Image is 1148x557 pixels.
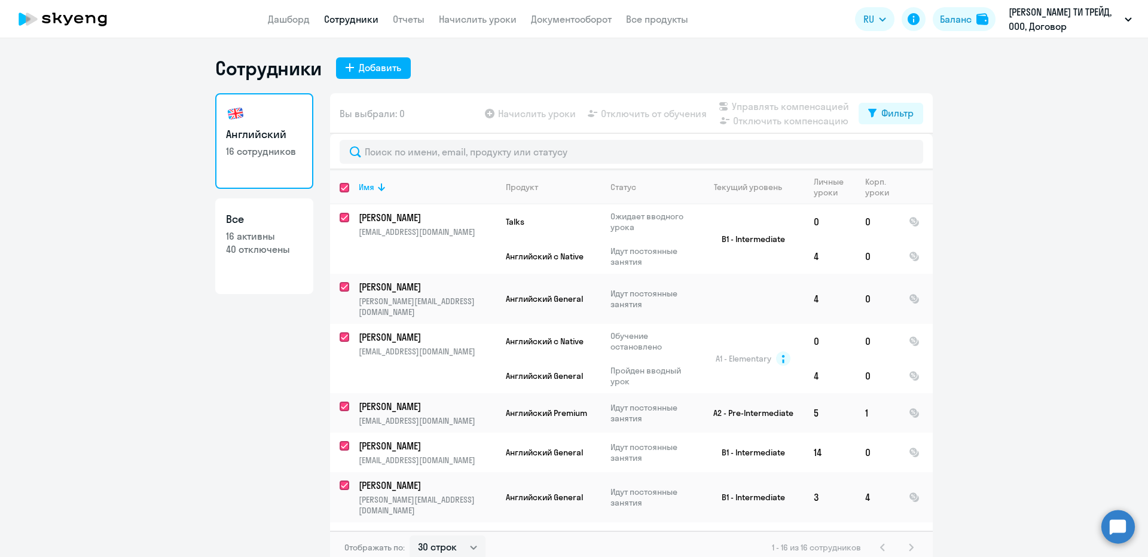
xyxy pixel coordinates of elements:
div: Текущий уровень [703,182,804,192]
td: B1 - Intermediate [693,433,804,472]
h3: Английский [226,127,303,142]
div: Корп. уроки [865,176,899,198]
span: 1 - 16 из 16 сотрудников [772,542,861,553]
span: Вы выбрали: 0 [340,106,405,121]
h3: Все [226,212,303,227]
p: [PERSON_NAME] [359,400,494,413]
div: Статус [610,182,636,192]
a: Дашборд [268,13,310,25]
p: Идут постоянные занятия [610,288,692,310]
a: Отчеты [393,13,425,25]
span: Английский General [506,447,583,458]
a: Все16 активны40 отключены [215,198,313,294]
a: Сотрудники [324,13,378,25]
p: [EMAIL_ADDRESS][DOMAIN_NAME] [359,455,496,466]
td: 0 [856,359,899,393]
div: Продукт [506,182,538,192]
button: RU [855,7,894,31]
p: 16 сотрудников [226,145,303,158]
p: Обучение остановлено [610,330,692,352]
td: 5 [804,393,856,433]
td: A2 - Pre-Intermediate [693,393,804,433]
p: Идут постоянные занятия [610,402,692,424]
td: 3 [804,472,856,522]
button: Балансbalance [933,7,996,31]
p: [PERSON_NAME] [359,479,494,492]
a: Начислить уроки [439,13,517,25]
a: [PERSON_NAME] [359,529,496,542]
h1: Сотрудники [215,56,322,80]
a: [PERSON_NAME] [359,479,496,492]
p: [EMAIL_ADDRESS][DOMAIN_NAME] [359,415,496,426]
p: 16 активны [226,229,303,243]
td: 14 [804,433,856,472]
a: [PERSON_NAME] [359,211,496,224]
td: 0 [804,204,856,239]
a: Все продукты [626,13,688,25]
td: 0 [804,324,856,359]
td: 4 [856,472,899,522]
p: Ожидает вводного урока [610,211,692,232]
p: [PERSON_NAME] [359,529,494,542]
p: Пройден вводный урок [610,365,692,387]
div: Добавить [359,60,401,75]
div: Баланс [940,12,972,26]
td: 0 [856,324,899,359]
p: 40 отключены [226,243,303,256]
span: Talks [506,216,524,227]
p: [PERSON_NAME][EMAIL_ADDRESS][DOMAIN_NAME] [359,494,496,516]
td: 4 [804,359,856,393]
span: Английский с Native [506,336,584,347]
span: Отображать по: [344,542,405,553]
td: 0 [856,204,899,239]
p: [PERSON_NAME] [359,211,494,224]
p: Идут постоянные занятия [610,486,692,508]
p: [PERSON_NAME] [359,280,494,293]
td: 0 [856,274,899,324]
span: Английский General [506,371,583,381]
p: [PERSON_NAME][EMAIL_ADDRESS][DOMAIN_NAME] [359,296,496,317]
button: [PERSON_NAME] ТИ ТРЕЙД, ООО, Договор [1003,5,1138,33]
p: [PERSON_NAME] ТИ ТРЕЙД, ООО, Договор [1009,5,1120,33]
a: Документооборот [531,13,612,25]
div: Имя [359,182,496,192]
input: Поиск по имени, email, продукту или статусу [340,140,923,164]
span: Английский General [506,492,583,503]
a: [PERSON_NAME] [359,439,496,452]
div: Личные уроки [814,176,855,198]
button: Добавить [336,57,411,79]
p: [PERSON_NAME] [359,330,494,344]
a: [PERSON_NAME] [359,400,496,413]
td: 4 [804,274,856,324]
div: Текущий уровень [714,182,782,192]
p: [EMAIL_ADDRESS][DOMAIN_NAME] [359,227,496,237]
a: [PERSON_NAME] [359,330,496,344]
p: [EMAIL_ADDRESS][DOMAIN_NAME] [359,346,496,357]
span: Английский General [506,293,583,304]
p: [PERSON_NAME] [359,439,494,452]
span: A1 - Elementary [716,353,771,364]
p: Идут постоянные занятия [610,442,692,463]
div: Имя [359,182,374,192]
button: Фильтр [859,103,923,124]
td: B1 - Intermediate [693,472,804,522]
img: english [226,104,245,123]
td: 1 [856,393,899,433]
span: Английский Premium [506,408,587,418]
td: 0 [856,239,899,274]
span: RU [863,12,874,26]
td: 4 [804,239,856,274]
img: balance [976,13,988,25]
td: B1 - Intermediate [693,204,804,274]
div: Фильтр [881,106,914,120]
span: Английский с Native [506,251,584,262]
a: Английский16 сотрудников [215,93,313,189]
td: 0 [856,433,899,472]
p: Идут постоянные занятия [610,246,692,267]
a: [PERSON_NAME] [359,280,496,293]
